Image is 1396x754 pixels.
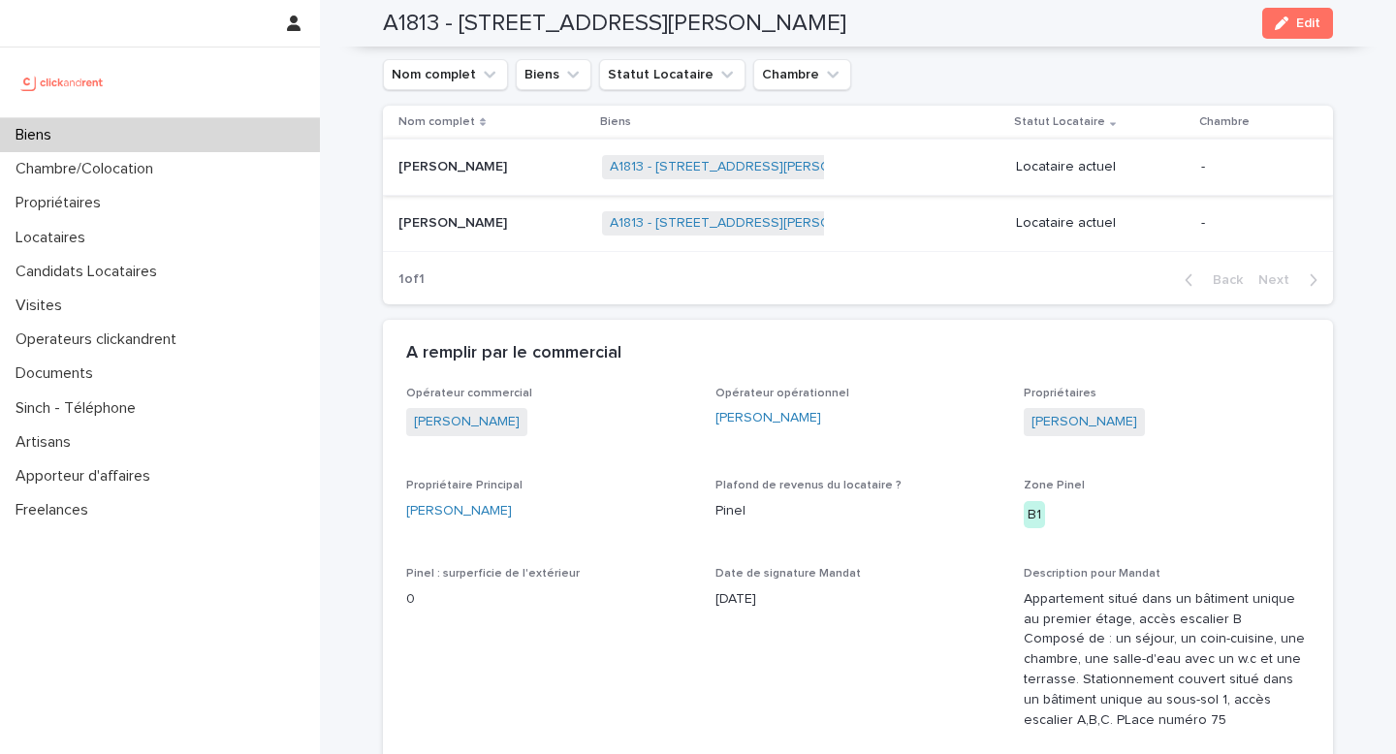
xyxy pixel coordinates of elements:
[383,195,1333,251] tr: [PERSON_NAME][PERSON_NAME] A1813 - [STREET_ADDRESS][PERSON_NAME] Locataire actuel-
[715,501,1001,521] p: Pinel
[8,297,78,315] p: Visites
[8,399,151,418] p: Sinch - Téléphone
[1258,273,1301,287] span: Next
[8,501,104,519] p: Freelances
[1201,215,1302,232] p: -
[414,412,520,432] a: [PERSON_NAME]
[599,59,746,90] button: Statut Locataire
[1024,568,1160,580] span: Description pour Mandat
[1296,16,1320,30] span: Edit
[1201,159,1302,175] p: -
[1169,271,1251,289] button: Back
[1031,412,1137,432] a: [PERSON_NAME]
[383,139,1333,195] tr: [PERSON_NAME][PERSON_NAME] A1813 - [STREET_ADDRESS][PERSON_NAME] Locataire actuel-
[8,433,86,452] p: Artisans
[8,330,192,349] p: Operateurs clickandrent
[1024,388,1096,399] span: Propriétaires
[1201,273,1243,287] span: Back
[8,229,101,247] p: Locataires
[1016,159,1186,175] p: Locataire actuel
[406,388,532,399] span: Opérateur commercial
[8,467,166,486] p: Apporteur d'affaires
[406,501,512,521] a: [PERSON_NAME]
[383,59,508,90] button: Nom complet
[1251,271,1333,289] button: Next
[406,343,621,364] h2: A remplir par le commercial
[610,159,889,175] a: A1813 - [STREET_ADDRESS][PERSON_NAME]
[8,160,169,178] p: Chambre/Colocation
[383,10,846,38] h2: A1813 - [STREET_ADDRESS][PERSON_NAME]
[8,126,67,144] p: Biens
[516,59,591,90] button: Biens
[406,480,523,491] span: Propriétaire Principal
[715,568,861,580] span: Date de signature Mandat
[398,155,511,175] p: [PERSON_NAME]
[1199,111,1250,133] p: Chambre
[600,111,631,133] p: Biens
[715,589,1001,610] p: [DATE]
[1016,215,1186,232] p: Locataire actuel
[1024,480,1085,491] span: Zone Pinel
[715,480,902,491] span: Plafond de revenus du locataire ?
[8,364,109,383] p: Documents
[610,215,889,232] a: A1813 - [STREET_ADDRESS][PERSON_NAME]
[398,111,475,133] p: Nom complet
[1024,589,1310,731] p: Appartement situé dans un bâtiment unique au premier étage, accès escalier B Composé de : un séjo...
[406,568,580,580] span: Pinel : surperficie de l'extérieur
[8,194,116,212] p: Propriétaires
[383,256,440,303] p: 1 of 1
[1024,501,1045,529] div: B1
[8,263,173,281] p: Candidats Locataires
[398,211,511,232] p: [PERSON_NAME]
[753,59,851,90] button: Chambre
[406,589,692,610] p: 0
[715,388,849,399] span: Opérateur opérationnel
[1262,8,1333,39] button: Edit
[16,63,110,102] img: UCB0brd3T0yccxBKYDjQ
[715,408,821,428] a: [PERSON_NAME]
[1014,111,1105,133] p: Statut Locataire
